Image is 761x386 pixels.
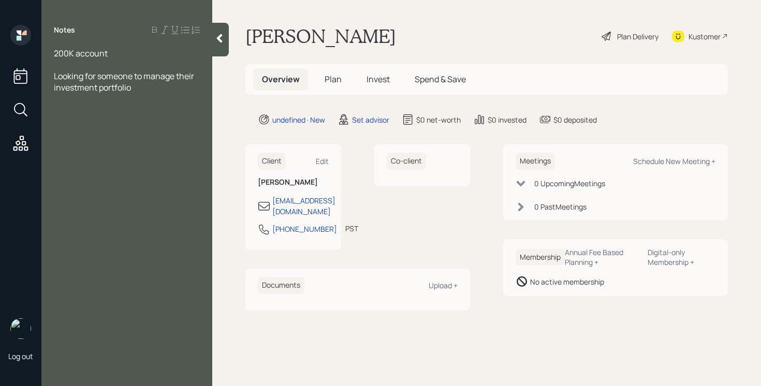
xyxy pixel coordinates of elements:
h1: [PERSON_NAME] [245,25,396,48]
h6: [PERSON_NAME] [258,178,329,187]
div: PST [345,223,358,234]
div: Digital-only Membership + [648,247,715,267]
h6: Co-client [387,153,426,170]
span: Looking for someone to manage their investment portfolio [54,70,196,93]
div: [PHONE_NUMBER] [272,224,337,234]
div: $0 invested [488,114,526,125]
div: 0 Past Meeting s [534,201,587,212]
label: Notes [54,25,75,35]
h6: Membership [516,249,565,266]
div: Set advisor [352,114,389,125]
span: Spend & Save [415,73,466,85]
span: Invest [367,73,390,85]
img: retirable_logo.png [10,318,31,339]
div: Plan Delivery [617,31,658,42]
div: undefined · New [272,114,325,125]
div: Upload + [429,280,458,290]
div: 0 Upcoming Meeting s [534,178,605,189]
div: Edit [316,156,329,166]
h6: Meetings [516,153,555,170]
h6: Client [258,153,286,170]
div: Kustomer [689,31,721,42]
div: No active membership [530,276,604,287]
div: Log out [8,351,33,361]
span: Plan [325,73,342,85]
span: Overview [262,73,300,85]
div: Schedule New Meeting + [633,156,715,166]
span: 200K account [54,48,108,59]
div: [EMAIL_ADDRESS][DOMAIN_NAME] [272,195,335,217]
div: $0 net-worth [416,114,461,125]
div: Annual Fee Based Planning + [565,247,639,267]
div: $0 deposited [553,114,597,125]
h6: Documents [258,277,304,294]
